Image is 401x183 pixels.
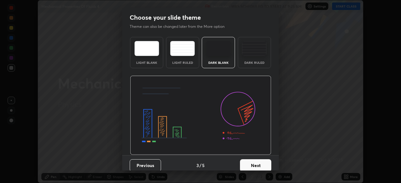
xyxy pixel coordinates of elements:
img: darkTheme.f0cc69e5.svg [206,41,231,56]
div: Light Ruled [170,61,195,64]
p: Theme can also be changed later from the More option [130,24,231,29]
img: lightRuledTheme.5fabf969.svg [170,41,195,56]
button: Previous [130,159,161,172]
div: Dark Blank [206,61,231,64]
div: Light Blank [134,61,159,64]
img: darkThemeBanner.d06ce4a2.svg [130,76,271,155]
button: Next [240,159,271,172]
img: darkRuledTheme.de295e13.svg [242,41,267,56]
img: lightTheme.e5ed3b09.svg [134,41,159,56]
h2: Choose your slide theme [130,13,201,22]
h4: 5 [202,162,205,169]
h4: 3 [196,162,199,169]
h4: / [200,162,201,169]
div: Dark Ruled [242,61,267,64]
